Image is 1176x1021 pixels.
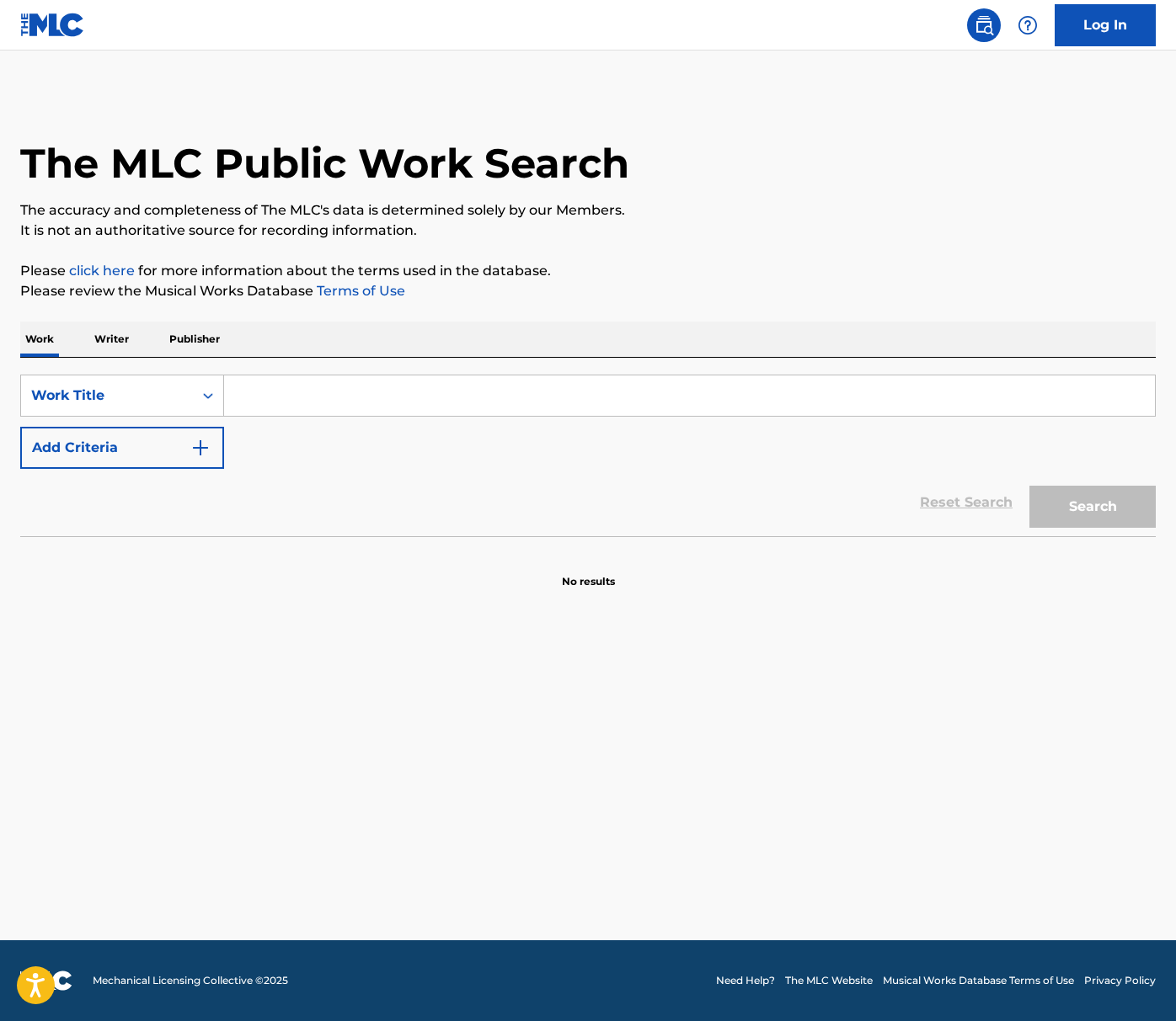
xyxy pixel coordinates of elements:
p: The accuracy and completeness of The MLC's data is determined solely by our Members. [20,200,1156,221]
span: Mechanical Licensing Collective © 2025 [93,973,288,988]
p: Please review the Musical Works Database [20,281,1156,301]
img: help [1018,15,1038,35]
a: The MLC Website [785,973,873,988]
div: Work Title [31,386,183,406]
img: search [974,15,994,35]
p: Publisher [164,322,225,357]
img: logo [20,970,72,991]
img: MLC Logo [20,13,85,37]
button: Add Criteria [20,427,224,469]
a: click here [69,263,135,279]
img: 9d2ae6d4665cec9f34b9.svg [190,438,211,458]
form: Search Form [20,375,1156,536]
a: Public Search [967,8,1001,42]
div: Help [1011,8,1045,42]
a: Privacy Policy [1084,973,1156,988]
p: It is not an authoritative source for recording information. [20,221,1156,241]
p: Work [20,322,59,357]
p: Writer [89,322,134,357]
a: Terms of Use [313,283,405,299]
a: Need Help? [716,973,775,988]
p: No results [562,554,615,589]
h1: The MLC Public Work Search [20,138,629,189]
a: Musical Works Database Terms of Use [883,973,1074,988]
a: Log In [1055,4,1156,46]
p: Please for more information about the terms used in the database. [20,261,1156,281]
